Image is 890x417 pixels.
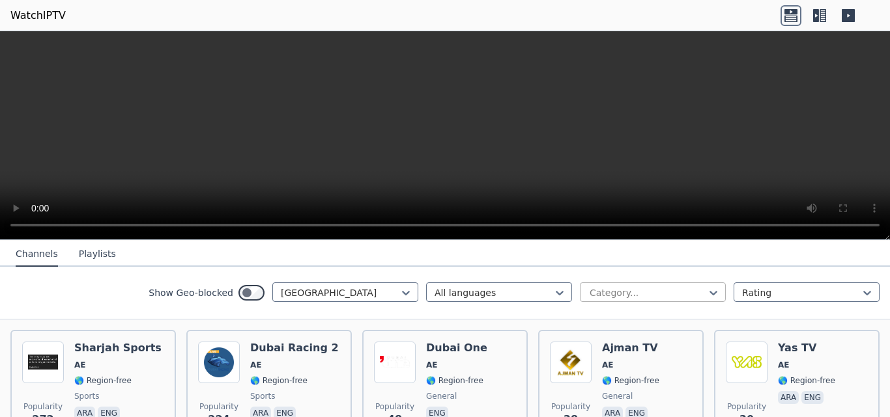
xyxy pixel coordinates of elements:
span: general [602,391,633,401]
button: Playlists [79,242,116,267]
span: AE [778,360,789,370]
span: general [426,391,457,401]
span: 🌎 Region-free [250,375,308,386]
h6: Yas TV [778,342,835,355]
h6: Dubai Racing 2 [250,342,339,355]
span: sports [250,391,275,401]
label: Show Geo-blocked [149,286,233,299]
span: Popularity [375,401,414,412]
span: AE [426,360,437,370]
span: 🌎 Region-free [426,375,483,386]
img: Yas TV [726,342,768,383]
span: 🌎 Region-free [778,375,835,386]
p: ara [778,391,799,404]
span: Popularity [727,401,766,412]
button: Channels [16,242,58,267]
span: 🌎 Region-free [74,375,132,386]
h6: Sharjah Sports [74,342,162,355]
h6: Dubai One [426,342,487,355]
img: Dubai One [374,342,416,383]
span: AE [250,360,261,370]
span: sports [74,391,99,401]
span: AE [74,360,85,370]
span: Popularity [199,401,238,412]
a: WatchIPTV [10,8,66,23]
span: AE [602,360,613,370]
span: Popularity [23,401,63,412]
img: Dubai Racing 2 [198,342,240,383]
h6: Ajman TV [602,342,659,355]
span: 🌎 Region-free [602,375,659,386]
img: Sharjah Sports [22,342,64,383]
p: eng [801,391,824,404]
img: Ajman TV [550,342,592,383]
span: Popularity [551,401,590,412]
